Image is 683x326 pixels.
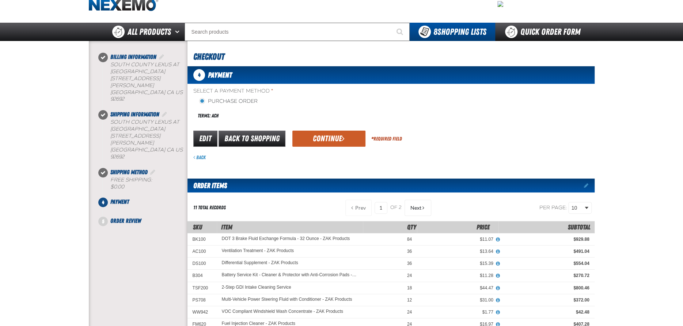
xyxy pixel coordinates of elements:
[193,52,224,62] span: Checkout
[193,88,391,95] span: Select a Payment Method
[103,217,187,225] li: Order Review. Step 5 of 5. Not Completed
[504,236,589,242] div: $929.88
[493,297,503,304] button: View All Prices for Multi-Vehicle Power Steering Fluid with Conditioner - ZAK Products
[187,270,217,282] td: B304
[110,147,165,153] span: [GEOGRAPHIC_DATA]
[433,27,486,37] span: Shopping Lists
[221,223,232,231] span: Item
[497,1,503,7] img: fc2cee1a5a0068665dcafeeff0455850.jpeg
[493,309,503,316] button: View All Prices for VOC Compliant Windshield Wash Concentrate - ZAK Products
[410,23,495,41] button: You have 8 Shopping Lists. Open to view details
[407,285,412,291] span: 18
[422,273,493,278] div: $11.28
[199,98,258,105] label: Purchase Order
[504,309,589,315] div: $42.48
[167,147,174,153] span: CA
[187,294,217,306] td: PS708
[167,89,174,95] span: CA
[187,258,217,270] td: DS100
[222,261,298,266] a: Differential Supplement - ZAK Products
[504,273,589,278] div: $270.72
[187,246,217,258] td: AC100
[110,119,179,132] span: South County Lexus at [GEOGRAPHIC_DATA]
[292,131,365,147] button: Continue
[110,169,148,176] span: Shipping Method
[98,217,108,226] span: 5
[98,198,108,207] span: 4
[158,53,165,60] a: Edit Billing Information
[222,248,294,254] a: Ventilation Treatment - ZAK Products
[504,285,589,291] div: $800.46
[199,98,205,104] input: Purchase Order
[504,248,589,254] div: $491.04
[110,53,156,60] span: Billing Information
[149,169,156,176] a: Edit Shipping Method
[110,61,179,75] span: South County Lexus at [GEOGRAPHIC_DATA]
[110,184,124,190] strong: $0.00
[407,297,412,303] span: 12
[422,285,493,291] div: $44.47
[103,168,187,198] li: Shipping Method. Step 3 of 5. Completed
[407,223,416,231] span: Qty
[422,261,493,266] div: $15.39
[103,198,187,217] li: Payment. Step 4 of 5. Not Completed
[493,261,503,267] button: View All Prices for Differential Supplement - ZAK Products
[110,89,165,95] span: [GEOGRAPHIC_DATA]
[193,204,226,211] div: 11 total records
[103,53,187,110] li: Billing Information. Step 1 of 5. Completed
[187,306,217,318] td: WW942
[504,297,589,303] div: $372.00
[407,249,412,254] span: 36
[222,285,291,290] a: 2-Step GDI Intake Cleaning Service
[110,198,129,205] span: Payment
[161,111,168,118] a: Edit Shipping Information
[222,273,358,278] a: Battery Service Kit - Cleaner & Protector with Anti-Corrosion Pads - ZAK Products
[375,202,387,214] input: Current page number
[187,282,217,294] td: TSF200
[193,223,202,231] a: SKU
[175,147,183,153] span: US
[371,135,402,142] div: Required Field
[568,223,590,231] span: Subtotal
[422,297,493,303] div: $31.00
[391,23,410,41] button: Start Searching
[187,233,217,245] td: BK100
[504,261,589,266] div: $554.04
[222,297,352,302] a: Multi-Vehicle Power Steering Fluid with Conditioner - ZAK Products
[110,96,124,102] bdo: 92692
[410,205,421,211] span: Next Page
[172,23,185,41] button: Open All Products pages
[422,248,493,254] div: $13.64
[407,310,412,315] span: 24
[185,23,410,41] input: Search
[495,23,594,41] a: Quick Order Form
[493,248,503,255] button: View All Prices for Ventilation Treatment - ZAK Products
[407,273,412,278] span: 24
[493,273,503,279] button: View All Prices for Battery Service Kit - Cleaner & Protector with Anti-Corrosion Pads - ZAK Prod...
[222,309,343,314] a: VOC Compliant Windshield Wash Concentrate - ZAK Products
[390,205,402,211] span: of 2
[493,285,503,292] button: View All Prices for 2-Step GDI Intake Cleaning Service
[128,25,171,38] span: All Products
[103,110,187,168] li: Shipping Information. Step 2 of 5. Completed
[110,217,141,224] span: Order Review
[222,236,350,241] a: DOT 3 Brake Fluid Exchange Formula - 32 Ounce - ZAK Products
[422,309,493,315] div: $1.77
[187,179,227,192] h2: Order Items
[539,204,567,210] span: Per page:
[433,27,437,37] strong: 8
[110,154,124,160] bdo: 92692
[193,154,206,160] a: Back
[208,71,232,79] span: Payment
[110,111,159,118] span: Shipping Information
[110,75,160,89] span: [STREET_ADDRESS][PERSON_NAME]
[572,204,583,212] span: 10
[477,223,490,231] span: Price
[193,108,391,124] div: Terms: ACH
[110,133,160,146] span: [STREET_ADDRESS][PERSON_NAME]
[493,236,503,243] button: View All Prices for DOT 3 Brake Fluid Exchange Formula - 32 Ounce - ZAK Products
[405,200,431,216] button: Next Page
[193,69,205,81] span: 4
[110,177,187,191] div: Free Shipping:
